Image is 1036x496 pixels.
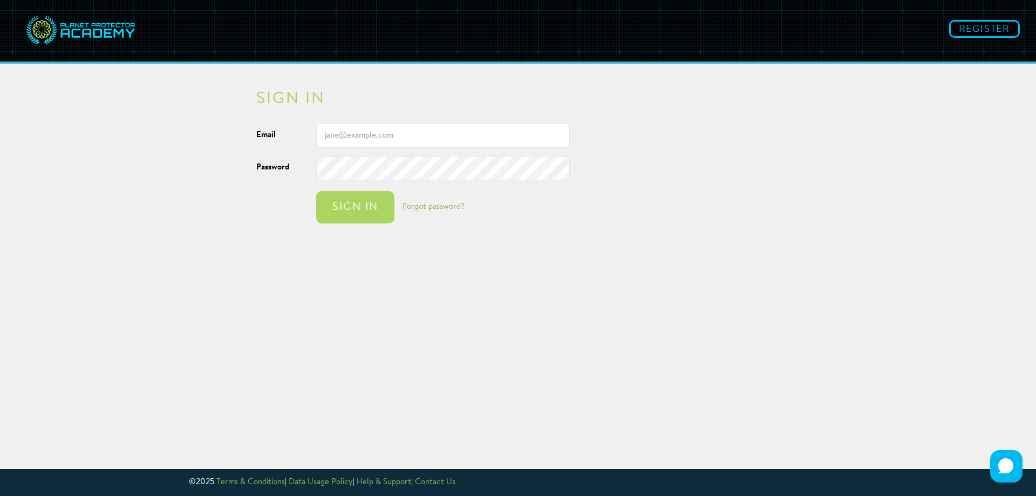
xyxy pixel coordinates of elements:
[196,478,214,486] span: 2025
[327,202,384,213] div: Sign in
[403,203,465,211] a: Forgot password?
[189,478,196,486] span: ©
[353,478,355,486] span: |
[289,478,353,486] a: Data Usage Policy
[987,447,1025,485] iframe: HelpCrunch
[316,124,570,148] input: jane@example.com
[357,478,411,486] a: Help & Support
[415,478,455,486] a: Contact Us
[216,478,285,486] a: Terms & Conditions
[285,478,287,486] span: |
[24,8,138,53] img: svg+xml;base64,PD94bWwgdmVyc2lvbj0iMS4wIiBlbmNvZGluZz0idXRmLTgiPz4NCjwhLS0gR2VuZXJhdG9yOiBBZG9iZS...
[411,478,413,486] span: |
[248,156,308,173] label: Password
[316,191,394,223] button: Sign in
[248,124,308,141] label: Email
[949,20,1020,38] a: Register
[256,91,780,107] h2: Sign in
